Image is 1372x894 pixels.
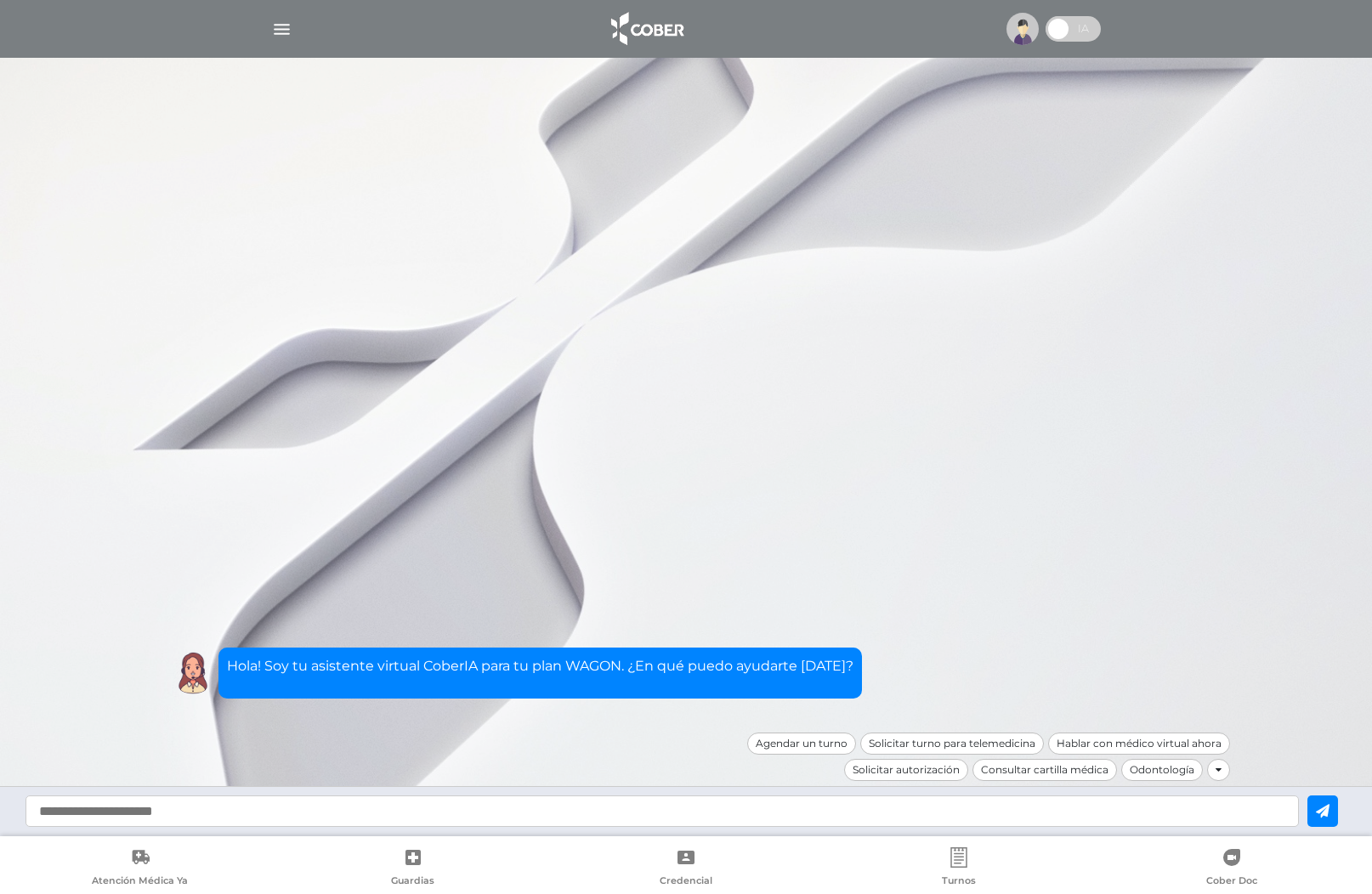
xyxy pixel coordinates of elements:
[3,847,276,891] a: Atención Médica Ya
[844,759,968,781] div: Solicitar autorización
[747,733,856,755] div: Agendar un turno
[660,874,712,890] span: Credencial
[1096,847,1369,891] a: Cober Doc
[276,847,549,891] a: Guardias
[92,874,188,890] span: Atención Médica Ya
[271,19,292,40] img: Cober_menu-lines-white.svg
[1006,13,1039,45] img: profile-placeholder.svg
[823,847,1096,891] a: Turnos
[391,874,434,890] span: Guardias
[942,874,976,890] span: Turnos
[227,656,853,676] p: Hola! Soy tu asistente virtual CoberIA para tu plan WAGON. ¿En qué puedo ayudarte [DATE]?
[972,759,1117,781] div: Consultar cartilla médica
[1048,733,1230,755] div: Hablar con médico virtual ahora
[549,847,822,891] a: Credencial
[1206,874,1257,890] span: Cober Doc
[1121,759,1203,781] div: Odontología
[860,733,1044,755] div: Solicitar turno para telemedicina
[602,8,691,49] img: logo_cober_home-white.png
[172,652,214,694] img: Cober IA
